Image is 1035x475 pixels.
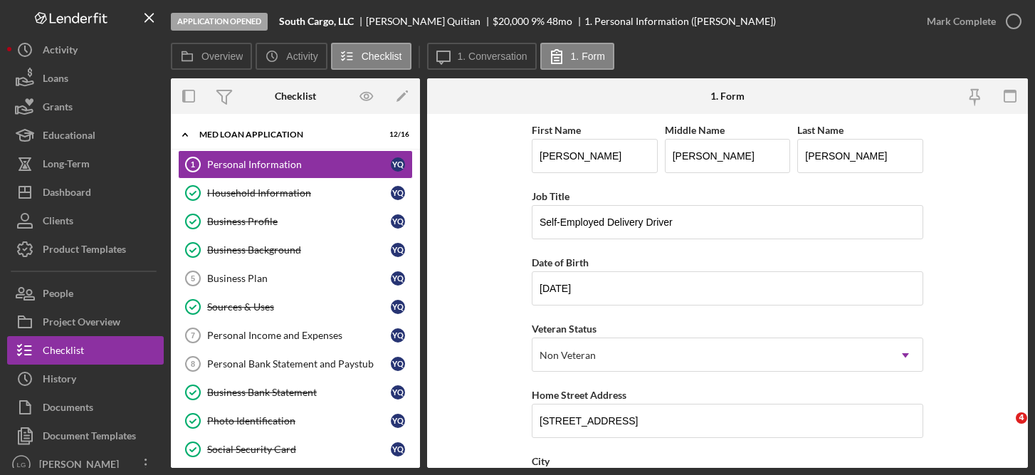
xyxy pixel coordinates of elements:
[207,159,391,170] div: Personal Information
[178,407,413,435] a: Photo IdentificationYQ
[17,461,26,469] text: LG
[391,328,405,343] div: Y Q
[384,130,409,139] div: 12 / 16
[43,336,84,368] div: Checklist
[207,330,391,341] div: Personal Income and Expenses
[171,43,252,70] button: Overview
[43,422,136,454] div: Document Templates
[43,308,120,340] div: Project Overview
[362,51,402,62] label: Checklist
[178,236,413,264] a: Business BackgroundYQ
[458,51,527,62] label: 1. Conversation
[275,90,316,102] div: Checklist
[391,271,405,286] div: Y Q
[7,422,164,450] button: Document Templates
[178,179,413,207] a: Household InformationYQ
[207,415,391,427] div: Photo Identification
[366,16,493,27] div: [PERSON_NAME] Quitian
[391,214,405,229] div: Y Q
[532,256,589,268] label: Date of Birth
[7,64,164,93] button: Loans
[178,435,413,464] a: Social Security CardYQ
[391,442,405,456] div: Y Q
[391,157,405,172] div: Y Q
[43,93,73,125] div: Grants
[987,412,1021,447] iframe: Intercom live chat
[532,455,550,467] label: City
[7,365,164,393] a: History
[532,389,626,401] label: Home Street Address
[43,279,73,311] div: People
[547,16,572,27] div: 48 mo
[43,365,76,397] div: History
[207,444,391,455] div: Social Security Card
[7,36,164,64] button: Activity
[7,336,164,365] button: Checklist
[199,130,374,139] div: MED Loan Application
[7,178,164,207] button: Dashboard
[43,150,90,182] div: Long-Term
[279,16,354,27] b: South Cargo, LLC
[207,216,391,227] div: Business Profile
[178,264,413,293] a: 5Business PlanYQ
[178,378,413,407] a: Business Bank StatementYQ
[427,43,537,70] button: 1. Conversation
[178,350,413,378] a: 8Personal Bank Statement and PaystubYQ
[7,235,164,263] a: Product Templates
[191,331,195,340] tspan: 7
[927,7,996,36] div: Mark Complete
[7,279,164,308] button: People
[540,350,596,361] div: Non Veteran
[7,150,164,178] button: Long-Term
[171,13,268,31] div: Application Opened
[493,15,529,27] span: $20,000
[207,358,391,370] div: Personal Bank Statement and Paystub
[178,321,413,350] a: 7Personal Income and ExpensesYQ
[178,150,413,179] a: 1Personal InformationYQ
[256,43,327,70] button: Activity
[43,36,78,68] div: Activity
[178,293,413,321] a: Sources & UsesYQ
[391,300,405,314] div: Y Q
[43,178,91,210] div: Dashboard
[710,90,745,102] div: 1. Form
[43,207,73,239] div: Clients
[207,301,391,313] div: Sources & Uses
[913,7,1028,36] button: Mark Complete
[391,243,405,257] div: Y Q
[286,51,317,62] label: Activity
[391,357,405,371] div: Y Q
[7,207,164,235] button: Clients
[391,186,405,200] div: Y Q
[665,124,725,136] label: Middle Name
[532,190,569,202] label: Job Title
[207,387,391,398] div: Business Bank Statement
[43,64,68,96] div: Loans
[178,207,413,236] a: Business ProfileYQ
[540,43,614,70] button: 1. Form
[7,393,164,422] button: Documents
[207,187,391,199] div: Household Information
[391,414,405,428] div: Y Q
[797,124,844,136] label: Last Name
[191,160,195,169] tspan: 1
[43,235,126,267] div: Product Templates
[207,244,391,256] div: Business Background
[191,360,195,368] tspan: 8
[7,121,164,150] button: Educational
[7,308,164,336] a: Project Overview
[532,124,581,136] label: First Name
[571,51,605,62] label: 1. Form
[191,274,195,283] tspan: 5
[43,393,93,425] div: Documents
[7,93,164,121] button: Grants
